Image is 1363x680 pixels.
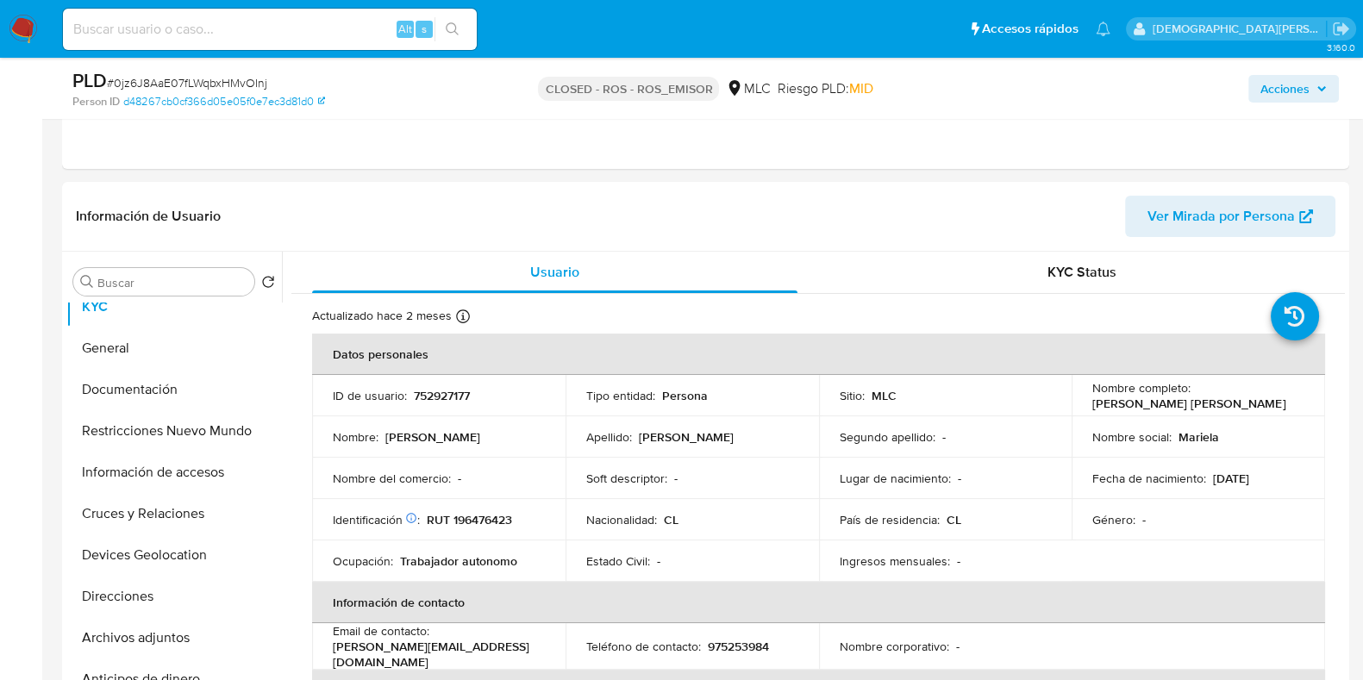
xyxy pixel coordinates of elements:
[538,77,719,101] p: CLOSED - ROS - ROS_EMISOR
[312,582,1325,623] th: Información de contacto
[530,262,579,282] span: Usuario
[1092,396,1285,411] p: [PERSON_NAME] [PERSON_NAME]
[66,534,282,576] button: Devices Geolocation
[261,275,275,294] button: Volver al orden por defecto
[458,471,461,486] p: -
[958,471,961,486] p: -
[840,471,951,486] p: Lugar de nacimiento :
[1147,196,1295,237] span: Ver Mirada por Persona
[1326,41,1354,54] span: 3.160.0
[72,94,120,109] b: Person ID
[385,429,480,445] p: [PERSON_NAME]
[435,17,470,41] button: search-icon
[1260,75,1310,103] span: Acciones
[586,512,657,527] p: Nacionalidad :
[840,512,940,527] p: País de residencia :
[80,275,94,289] button: Buscar
[66,410,282,452] button: Restricciones Nuevo Mundo
[674,471,678,486] p: -
[333,623,429,639] p: Email de contacto :
[586,429,632,445] p: Apellido :
[1092,512,1135,527] p: Género :
[957,553,960,569] p: -
[66,369,282,410] button: Documentación
[97,275,247,290] input: Buscar
[726,79,770,98] div: MLC
[1092,380,1191,396] p: Nombre completo :
[333,553,393,569] p: Ocupación :
[1332,20,1350,38] a: Salir
[708,639,769,654] p: 975253984
[840,429,935,445] p: Segundo apellido :
[66,452,282,493] button: Información de accesos
[840,388,865,403] p: Sitio :
[333,512,420,527] p: Identificación :
[1092,429,1172,445] p: Nombre social :
[840,639,949,654] p: Nombre corporativo :
[312,308,452,324] p: Actualizado hace 2 meses
[422,21,427,37] span: s
[657,553,660,569] p: -
[66,493,282,534] button: Cruces y Relaciones
[848,78,872,98] span: MID
[398,21,412,37] span: Alt
[1142,512,1146,527] p: -
[1248,75,1339,103] button: Acciones
[982,20,1079,38] span: Accesos rápidos
[66,286,282,328] button: KYC
[840,553,950,569] p: Ingresos mensuales :
[586,639,701,654] p: Teléfono de contacto :
[333,639,538,670] p: [PERSON_NAME][EMAIL_ADDRESS][DOMAIN_NAME]
[66,328,282,369] button: General
[872,388,897,403] p: MLC
[1047,262,1116,282] span: KYC Status
[107,74,267,91] span: # 0jz6J8AaE07fLWqbxHMvOInj
[312,334,1325,375] th: Datos personales
[1096,22,1110,36] a: Notificaciones
[664,512,678,527] p: CL
[333,429,378,445] p: Nombre :
[414,388,470,403] p: 752927177
[942,429,946,445] p: -
[586,388,655,403] p: Tipo entidad :
[1153,21,1327,37] p: cristian.porley@mercadolibre.com
[427,512,512,527] p: RUT 196476423
[956,639,960,654] p: -
[1179,429,1219,445] p: Mariela
[1092,471,1206,486] p: Fecha de nacimiento :
[1213,471,1249,486] p: [DATE]
[662,388,708,403] p: Persona
[777,79,872,98] span: Riesgo PLD:
[333,471,451,486] p: Nombre del comercio :
[63,18,477,41] input: Buscar usuario o caso...
[123,94,325,109] a: d48267cb0cf366d05e05f0e7ec3d81d0
[76,208,221,225] h1: Información de Usuario
[66,617,282,658] button: Archivos adjuntos
[639,429,734,445] p: [PERSON_NAME]
[400,553,517,569] p: Trabajador autonomo
[66,576,282,617] button: Direcciones
[333,388,407,403] p: ID de usuario :
[1125,196,1335,237] button: Ver Mirada por Persona
[947,512,961,527] p: CL
[586,471,667,486] p: Soft descriptor :
[72,66,107,94] b: PLD
[586,553,650,569] p: Estado Civil :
